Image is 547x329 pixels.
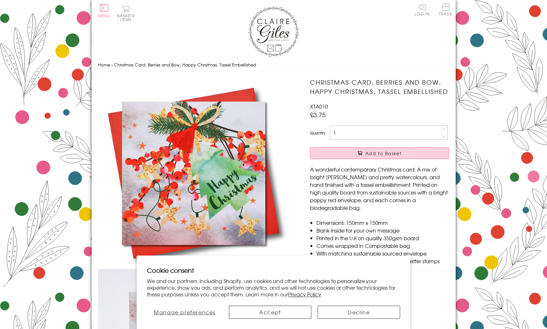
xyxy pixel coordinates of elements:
span: Add to Basket [365,150,402,157]
nav: breadcrumbs [98,58,449,72]
p: A wonderful contemporary Christmas card. A mix of bright [PERSON_NAME] and pretty watercolours, a... [310,165,449,211]
button: Accept [229,306,311,319]
a: Home [98,62,110,68]
a: Trade [439,3,452,17]
span: Manage preferences [154,308,216,316]
span: XTA010 [310,103,328,110]
button: Add to Basket [310,147,449,159]
a: Log In [414,3,430,16]
li: Dimensions: 150mm x 150mm [316,219,449,226]
span: Christmas Card, Berries and Bow, Happy Christmas, Tassel Embellished [114,62,256,68]
p: We and our partners, including Shopify, use cookies and other technologies to personalize your ex... [147,278,400,297]
button: Manage preferences [147,306,223,319]
button: Basket0 items [117,5,135,21]
h2: Cookie consent [147,266,400,275]
button: Decline [318,306,400,319]
img: Christmas Card, Berries and Bow, Happy Christmas, Tassel Embellished [98,78,290,269]
li: With matching sustainable sourced envelope [316,249,449,257]
li: Printed in the U.K on quality 350gsm board [316,234,449,242]
li: Blank inside for your own message [316,226,449,234]
span: Trade [439,3,452,16]
span: £3.75 [310,110,326,119]
h1: Christmas Card, Berries and Bow, Happy Christmas, Tassel Embellished [310,78,449,96]
span: › [111,62,113,68]
button: Menu [98,4,110,18]
label: Quantity [310,130,325,136]
img: Claire Giles Greetings Cards [248,6,299,57]
span: Menu [98,13,110,19]
span: 0 items [120,13,135,22]
li: Comes wrapped in Compostable bag [316,242,449,249]
a: Privacy Policy [288,290,321,298]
